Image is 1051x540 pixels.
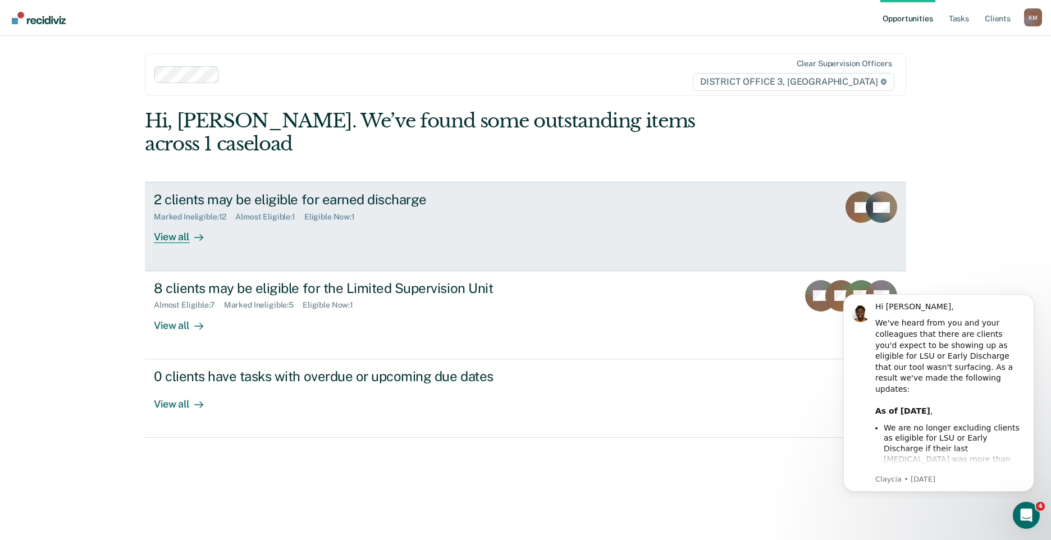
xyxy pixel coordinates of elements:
div: 2 clients may be eligible for earned discharge [154,191,548,208]
div: K M [1024,8,1042,26]
div: View all [154,222,217,244]
div: Almost Eligible : 1 [235,212,304,222]
span: 4 [1036,502,1045,511]
div: 0 clients have tasks with overdue or upcoming due dates [154,368,548,385]
button: Profile dropdown button [1024,8,1042,26]
img: Recidiviz [12,12,66,24]
div: Eligible Now : 1 [303,300,362,310]
div: Hi, [PERSON_NAME]. We’ve found some outstanding items across 1 caseload [145,109,754,155]
span: DISTRICT OFFICE 3, [GEOGRAPHIC_DATA] [693,73,894,91]
div: Clear supervision officers [797,59,892,68]
iframe: Intercom notifications message [826,284,1051,498]
div: Marked Ineligible : 5 [224,300,303,310]
div: View all [154,389,217,411]
iframe: Intercom live chat [1013,502,1040,529]
div: Marked Ineligible : 12 [154,212,235,222]
a: 0 clients have tasks with overdue or upcoming due datesView all [145,359,906,438]
div: Almost Eligible : 7 [154,300,224,310]
a: 2 clients may be eligible for earned dischargeMarked Ineligible:12Almost Eligible:1Eligible Now:1... [145,182,906,271]
div: View all [154,310,217,332]
div: Eligible Now : 1 [304,212,364,222]
a: 8 clients may be eligible for the Limited Supervision UnitAlmost Eligible:7Marked Ineligible:5Eli... [145,271,906,359]
div: 8 clients may be eligible for the Limited Supervision Unit [154,280,548,296]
